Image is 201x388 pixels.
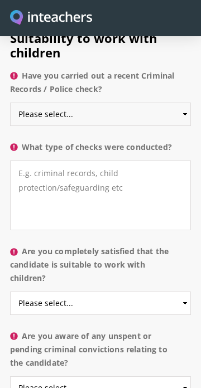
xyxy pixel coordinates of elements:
[10,245,191,292] label: Are you completely satisfied that the candidate is suitable to work with children?
[10,9,92,27] a: Visit this site's homepage
[10,30,157,61] span: Suitability to work with children
[10,10,92,26] img: Inteachers
[10,69,191,103] label: Have you carried out a recent Criminal Records / Police check?
[10,140,191,161] label: What type of checks were conducted?
[10,329,191,376] label: Are you aware of any unspent or pending criminal convictions relating to the candidate?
